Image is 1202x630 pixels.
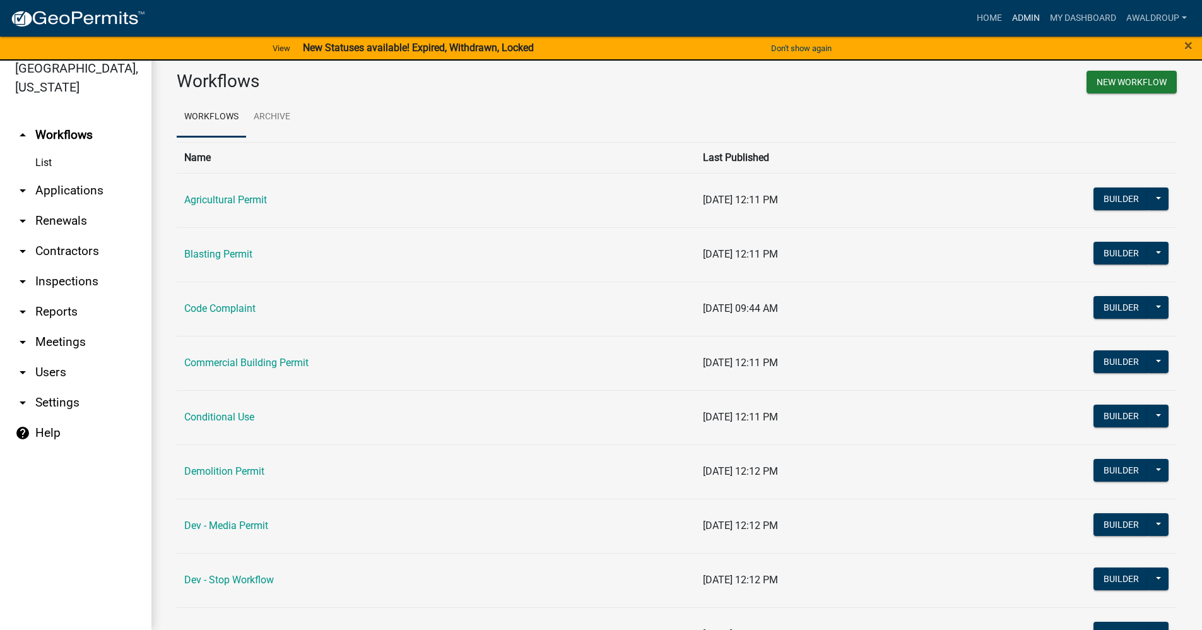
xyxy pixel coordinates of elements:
[1184,38,1193,53] button: Close
[703,194,778,206] span: [DATE] 12:11 PM
[1045,6,1121,30] a: My Dashboard
[184,302,256,314] a: Code Complaint
[695,142,1003,173] th: Last Published
[703,302,778,314] span: [DATE] 09:44 AM
[15,213,30,229] i: arrow_drop_down
[1093,405,1149,427] button: Builder
[1093,459,1149,482] button: Builder
[1093,568,1149,590] button: Builder
[15,365,30,380] i: arrow_drop_down
[1007,6,1045,30] a: Admin
[703,411,778,423] span: [DATE] 12:11 PM
[703,574,778,586] span: [DATE] 12:12 PM
[1093,350,1149,373] button: Builder
[703,520,778,532] span: [DATE] 12:12 PM
[1093,242,1149,264] button: Builder
[766,38,837,59] button: Don't show again
[1093,187,1149,210] button: Builder
[177,142,695,173] th: Name
[1093,513,1149,536] button: Builder
[184,248,252,260] a: Blasting Permit
[703,465,778,477] span: [DATE] 12:12 PM
[15,304,30,319] i: arrow_drop_down
[1087,71,1177,93] button: New Workflow
[177,97,246,138] a: Workflows
[15,274,30,289] i: arrow_drop_down
[15,128,30,143] i: arrow_drop_up
[1121,6,1192,30] a: awaldroup
[1093,296,1149,319] button: Builder
[15,183,30,198] i: arrow_drop_down
[184,357,309,369] a: Commercial Building Permit
[184,411,254,423] a: Conditional Use
[703,248,778,260] span: [DATE] 12:11 PM
[268,38,295,59] a: View
[246,97,298,138] a: Archive
[15,244,30,259] i: arrow_drop_down
[184,465,264,477] a: Demolition Permit
[303,42,534,54] strong: New Statuses available! Expired, Withdrawn, Locked
[15,335,30,350] i: arrow_drop_down
[1184,37,1193,54] span: ×
[15,395,30,410] i: arrow_drop_down
[703,357,778,369] span: [DATE] 12:11 PM
[184,520,268,532] a: Dev - Media Permit
[177,71,668,92] h3: Workflows
[15,425,30,441] i: help
[184,194,267,206] a: Agricultural Permit
[972,6,1007,30] a: Home
[184,574,274,586] a: Dev - Stop Workflow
